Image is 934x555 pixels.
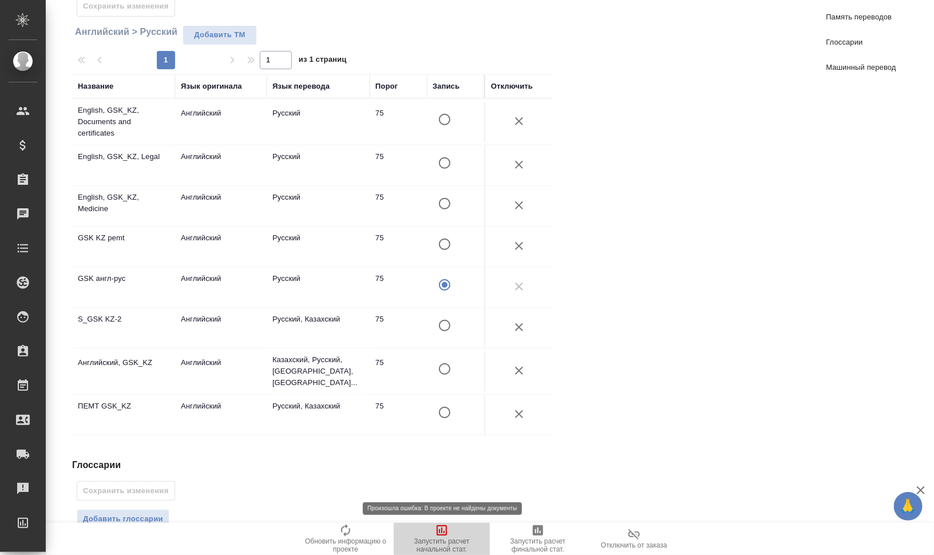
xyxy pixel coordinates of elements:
[304,537,387,553] span: Обновить информацию о проекте
[817,5,905,30] a: Память переводов
[272,354,364,388] p: Казахский, Русский, [GEOGRAPHIC_DATA], [GEOGRAPHIC_DATA]...
[817,30,905,55] a: Глоссарии
[272,273,364,284] p: Русский
[272,192,364,203] p: Русский
[175,351,267,391] td: Английский
[375,81,398,92] div: Порог
[490,523,586,555] button: Запустить расчет финальной стат.
[175,102,267,142] td: Английский
[175,145,267,185] td: Английский
[272,232,364,244] p: Русский
[175,267,267,307] td: Английский
[586,523,682,555] button: Отключить от заказа
[370,145,427,185] td: 75
[601,541,667,549] span: Отключить от заказа
[272,81,330,92] div: Язык перевода
[83,513,163,526] span: Добавить глоссарии
[899,494,918,518] span: 🙏
[175,186,267,226] td: Английский
[72,458,562,472] h4: Глоссарии
[77,509,169,529] button: Добавить глоссарии
[370,308,427,348] td: 75
[272,151,364,162] p: Русский
[175,308,267,348] td: Английский
[175,227,267,267] td: Английский
[370,351,427,391] td: 75
[394,523,490,555] button: Запустить расчет начальной стат.
[189,29,251,42] span: Добавить TM
[272,108,364,119] p: Русский
[817,55,905,80] a: Машинный перевод
[497,537,579,553] span: Запустить расчет финальной стат.
[370,267,427,307] td: 75
[826,11,896,23] span: Память переводов
[401,537,483,553] span: Запустить расчет начальной стат.
[72,395,175,435] td: ПЕМТ GSK_KZ
[826,37,896,48] span: Глоссарии
[72,25,177,39] span: Английский > Русский
[181,81,242,92] div: Язык оригинала
[72,267,175,307] td: GSK англ-рус
[370,395,427,435] td: 75
[298,523,394,555] button: Обновить информацию о проекте
[491,81,533,92] div: Отключить
[72,351,175,391] td: Английский, GSK_KZ
[72,99,175,145] td: English, GSK_KZ, Documents and certificates
[78,81,113,92] div: Название
[433,81,460,92] div: Запись
[299,53,347,69] span: из 1 страниц
[826,62,896,73] span: Машинный перевод
[894,492,923,521] button: 🙏
[72,227,175,267] td: GSK KZ pemt
[175,395,267,435] td: Английский
[72,308,175,348] td: S_GSK KZ-2
[370,186,427,226] td: 75
[72,186,175,226] td: English, GSK_KZ, Medicine
[370,227,427,267] td: 75
[272,401,364,412] p: Русский, Казахский
[72,145,175,185] td: English, GSK_KZ, Legal
[272,314,364,325] p: Русский, Казахский
[183,25,257,45] button: Добавить TM
[370,102,427,142] td: 75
